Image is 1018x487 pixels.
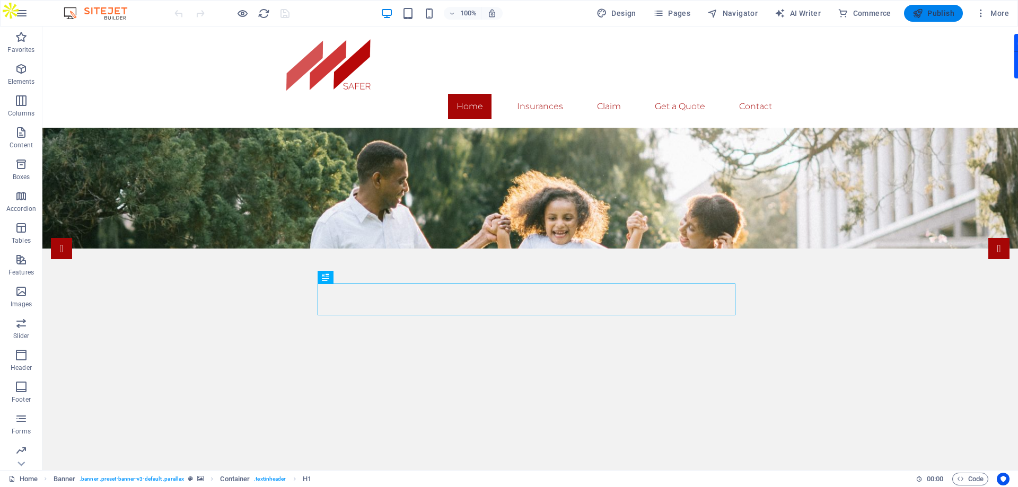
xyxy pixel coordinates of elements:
i: This element contains a background [197,476,204,482]
p: Features [8,268,34,277]
span: Click to select. Double-click to edit [220,473,250,485]
p: Tables [12,236,31,245]
h6: Session time [916,473,944,485]
span: Click to select. Double-click to edit [54,473,76,485]
p: Header [11,364,32,372]
p: Footer [12,395,31,404]
p: Images [11,300,32,308]
p: Slider [13,332,30,340]
span: : [934,475,936,483]
p: Content [10,141,33,149]
p: Columns [8,109,34,118]
span: . banner .preset-banner-v3-default .parallax [80,473,184,485]
p: Accordion [6,205,36,213]
button: Usercentrics [997,473,1010,485]
i: This element is a customizable preset [188,476,193,482]
span: 00 00 [927,473,943,485]
a: Click to cancel selection. Double-click to open Pages [8,473,38,485]
button: Code [952,473,988,485]
p: Forms [12,427,31,436]
p: Boxes [13,173,30,181]
p: Elements [8,77,35,86]
nav: breadcrumb [54,473,311,485]
span: Code [957,473,984,485]
p: Favorites [7,46,34,54]
span: . textinheader [254,473,286,485]
span: Click to select. Double-click to edit [303,473,311,485]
